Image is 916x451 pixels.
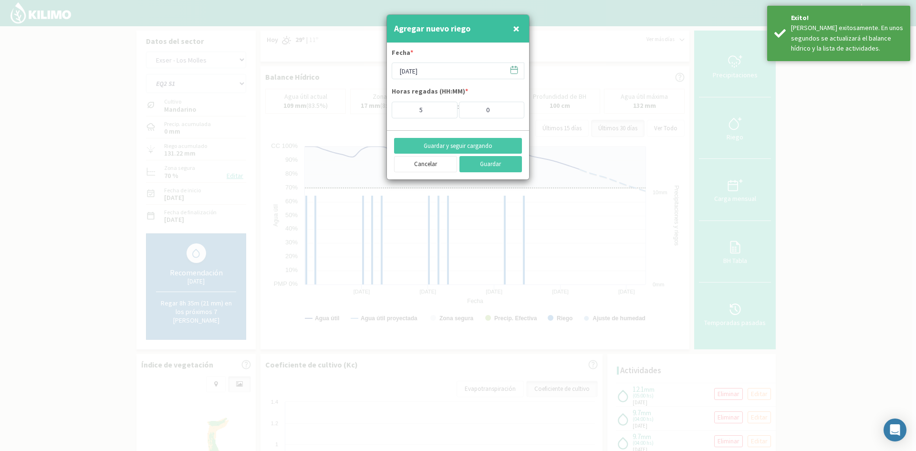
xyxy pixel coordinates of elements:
div: Open Intercom Messenger [884,419,906,441]
label: Horas regadas (HH:MM) [392,86,468,99]
div: Exito! [791,13,903,23]
div: : [458,102,459,118]
label: Fecha [392,48,413,60]
button: Guardar y seguir cargando [394,138,522,154]
div: Riego guardado exitosamente. En unos segundos se actualizará el balance hídrico y la lista de act... [791,23,903,53]
button: Guardar [459,156,522,172]
input: Hs [392,102,458,118]
h4: Agregar nuevo riego [394,22,470,35]
input: Min [459,102,525,118]
button: Close [510,19,522,38]
span: × [513,21,520,36]
button: Cancelar [394,156,457,172]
